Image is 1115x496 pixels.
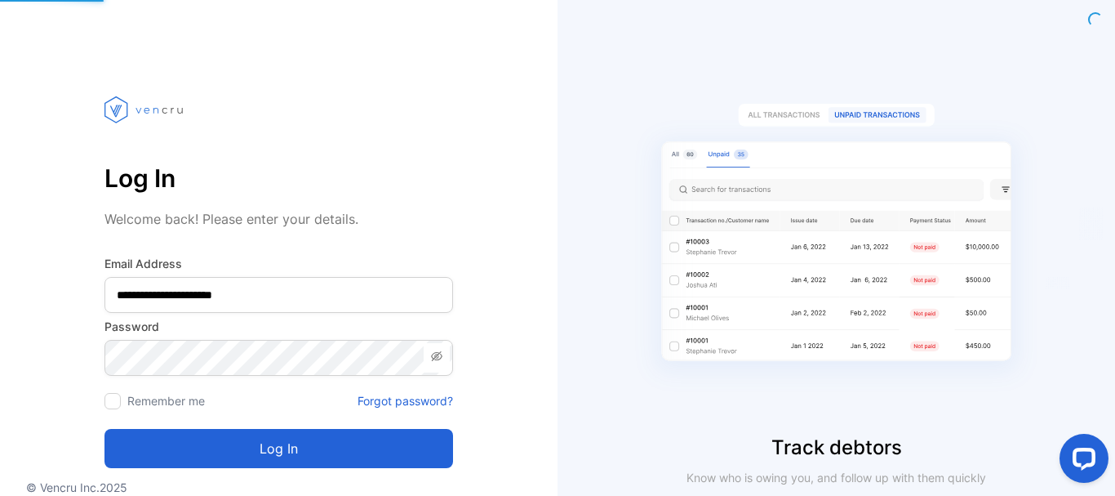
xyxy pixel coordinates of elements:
p: Log In [104,159,453,198]
p: Welcome back! Please enter your details. [104,209,453,229]
a: Forgot password? [358,392,453,409]
label: Email Address [104,255,453,272]
img: vencru logo [104,65,186,154]
label: Password [104,318,453,335]
img: slider image [633,65,1041,433]
button: Log in [104,429,453,468]
iframe: LiveChat chat widget [1046,427,1115,496]
p: Know who is owing you, and follow up with them quickly [680,469,993,486]
p: Track debtors [557,433,1115,462]
label: Remember me [127,394,205,408]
